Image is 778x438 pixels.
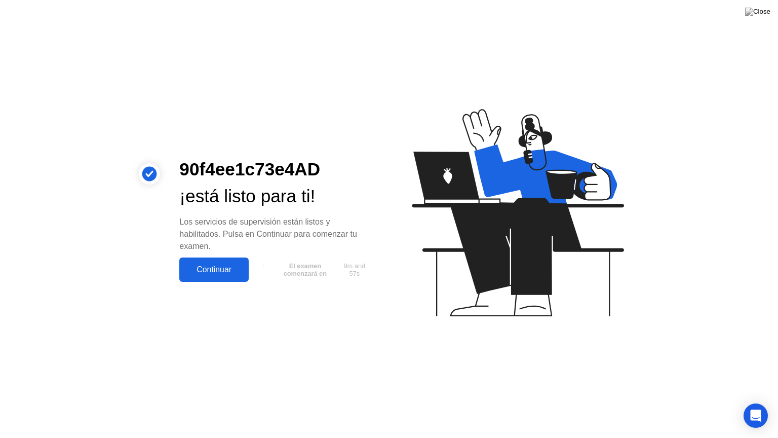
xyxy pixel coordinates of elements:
[744,404,768,428] div: Open Intercom Messenger
[179,216,373,252] div: Los servicios de supervisión están listos y habilitados. Pulsa en Continuar para comenzar tu examen.
[182,265,246,274] div: Continuar
[179,183,373,210] div: ¡está listo para ti!
[254,260,373,279] button: El examen comenzará en9m and 57s
[179,258,249,282] button: Continuar
[179,156,373,183] div: 90f4ee1c73e4AD
[340,262,369,277] span: 9m and 57s
[745,8,770,16] img: Close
